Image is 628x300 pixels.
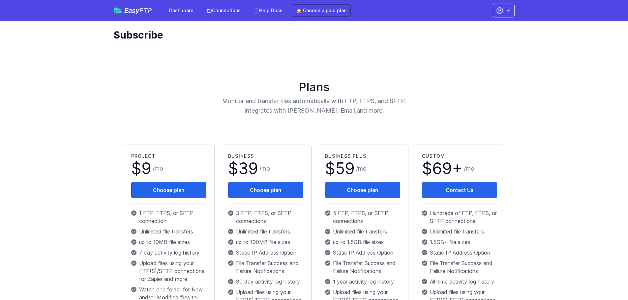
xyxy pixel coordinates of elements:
a: Connections [203,5,245,16]
p: 30 day activity log history [228,278,303,286]
p: 3 FTP, FTPS, or SFTP connections [228,209,303,225]
a: Help Docs [250,5,286,16]
span: Easy [124,7,152,14]
span: mo [261,165,270,172]
span: FTP [139,7,152,14]
span: 39 [238,159,258,178]
h2: Business [228,153,303,159]
span: $ [131,161,151,177]
p: All-time activity log history [422,278,497,286]
span: / [356,164,367,173]
p: Static IP Address Option [422,249,497,257]
p: Unlimited file transfers [131,228,206,235]
p: Static IP Address Option [325,249,400,257]
span: 59 [335,159,355,178]
h2: Custom [422,153,497,159]
span: mo [466,165,474,172]
p: 1 year activity log history [325,278,400,286]
span: $ [325,161,355,177]
span: 9 [141,159,151,178]
h2: Business Plus [325,153,400,159]
button: Choose plan [228,182,303,198]
p: up to 100MB file sizes [228,238,303,246]
h2: Project [131,153,206,159]
a: ⭐ Choose a paid plan [292,4,351,17]
p: File Transfer Success and Failure Notifications [325,259,400,275]
span: mo [155,165,163,172]
button: Choose plan [325,182,400,198]
button: Choose plan [131,182,206,198]
p: up to 10MB file sizes [131,238,206,246]
span: $ [228,161,258,177]
h1: Plans [120,80,508,94]
span: / [153,164,163,173]
p: 1.5GB+ file sizes [422,238,497,246]
img: easyftp_logo.png [114,8,122,14]
span: / [464,164,474,173]
p: Static IP Address Option [228,249,303,257]
h1: Subscribe [114,29,509,41]
span: 69+ [432,159,463,178]
p: Hundreds of FTP, FTPS, or SFTP connections [422,209,497,225]
a: EasyFTP [114,7,152,14]
span: $ [422,161,463,177]
p: File Transfer Success and Failure Notifications [422,259,497,275]
p: up to 1.5GB file sizes [325,238,400,246]
p: Monitor and transfer files automatically with FTP, FTPS, and SFTP. Integrates with [PERSON_NAME],... [185,96,443,116]
p: Unlimited file transfers [228,228,303,235]
span: / [259,164,270,173]
p: Unlimited file transfers [325,228,400,235]
p: 5 FTP, FTPS, or SFTP connections [325,209,400,225]
p: Upload files using your FTP(S)/SFTP connections for Zapier and more [131,259,206,283]
p: 7 day activity log history [131,249,206,257]
a: Contact Us [422,182,497,198]
p: 1 FTP, FTPS, or SFTP connection [131,209,206,225]
a: Dashboard [165,5,197,16]
span: mo [358,165,367,172]
p: Unlimited file transfers [422,228,497,235]
p: File Transfer Success and Failure Notifications [228,259,303,275]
